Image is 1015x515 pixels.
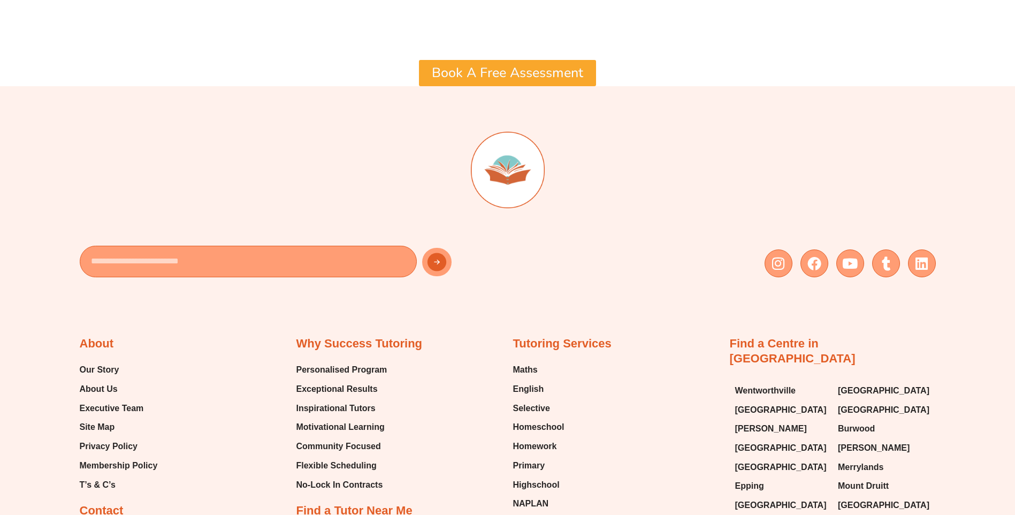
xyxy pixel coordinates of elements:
[735,383,796,399] span: Wentworthville
[513,496,549,512] span: NAPLAN
[296,400,376,416] span: Inspirational Tutors
[513,458,545,474] span: Primary
[80,438,158,455] a: Privacy Policy
[296,381,378,397] span: Exceptional Results
[80,381,118,397] span: About Us
[513,477,560,493] span: Highschool
[513,362,564,378] a: Maths
[513,400,564,416] a: Selective
[513,458,564,474] a: Primary
[735,383,828,399] a: Wentworthville
[296,477,383,493] span: No-Lock In Contracts
[296,419,385,435] span: Motivational Learning
[513,336,612,352] h2: Tutoring Services
[296,458,377,474] span: Flexible Scheduling
[730,337,856,366] a: Find a Centre in [GEOGRAPHIC_DATA]
[80,477,158,493] a: T’s & C’s
[838,383,930,399] a: [GEOGRAPHIC_DATA]
[513,362,538,378] span: Maths
[80,381,158,397] a: About Us
[735,459,828,475] a: [GEOGRAPHIC_DATA]
[80,419,158,435] a: Site Map
[296,458,387,474] a: Flexible Scheduling
[80,458,158,474] a: Membership Policy
[735,478,828,494] a: Epping
[296,438,387,455] a: Community Focused
[432,66,583,80] span: Book A Free Assessment
[735,440,828,456] a: [GEOGRAPHIC_DATA]
[513,400,550,416] span: Selective
[513,438,564,455] a: Homework
[80,362,158,378] a: Our Story
[513,381,564,397] a: English
[80,246,502,283] form: New Form
[80,419,115,435] span: Site Map
[80,438,138,455] span: Privacy Policy
[296,336,423,352] h2: Why Success Tutoring
[513,496,564,512] a: NAPLAN
[735,421,828,437] a: [PERSON_NAME]
[80,336,114,352] h2: About
[296,381,387,397] a: Exceptional Results
[735,440,827,456] span: [GEOGRAPHIC_DATA]
[513,438,557,455] span: Homework
[735,402,827,418] span: [GEOGRAPHIC_DATA]
[735,497,827,513] span: [GEOGRAPHIC_DATA]
[837,394,1015,515] iframe: Chat Widget
[296,362,387,378] a: Personalised Program
[419,60,596,86] a: Book A Free Assessment
[735,478,764,494] span: Epping
[735,421,807,437] span: [PERSON_NAME]
[735,459,827,475] span: [GEOGRAPHIC_DATA]
[296,419,387,435] a: Motivational Learning
[80,362,119,378] span: Our Story
[735,402,828,418] a: [GEOGRAPHIC_DATA]
[838,383,929,399] span: [GEOGRAPHIC_DATA]
[296,477,387,493] a: No-Lock In Contracts
[80,400,158,416] a: Executive Team
[513,477,564,493] a: Highschool
[513,419,564,435] a: Homeschool
[296,400,387,416] a: Inspirational Tutors
[80,477,116,493] span: T’s & C’s
[296,438,381,455] span: Community Focused
[735,497,828,513] a: [GEOGRAPHIC_DATA]
[80,400,144,416] span: Executive Team
[513,381,544,397] span: English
